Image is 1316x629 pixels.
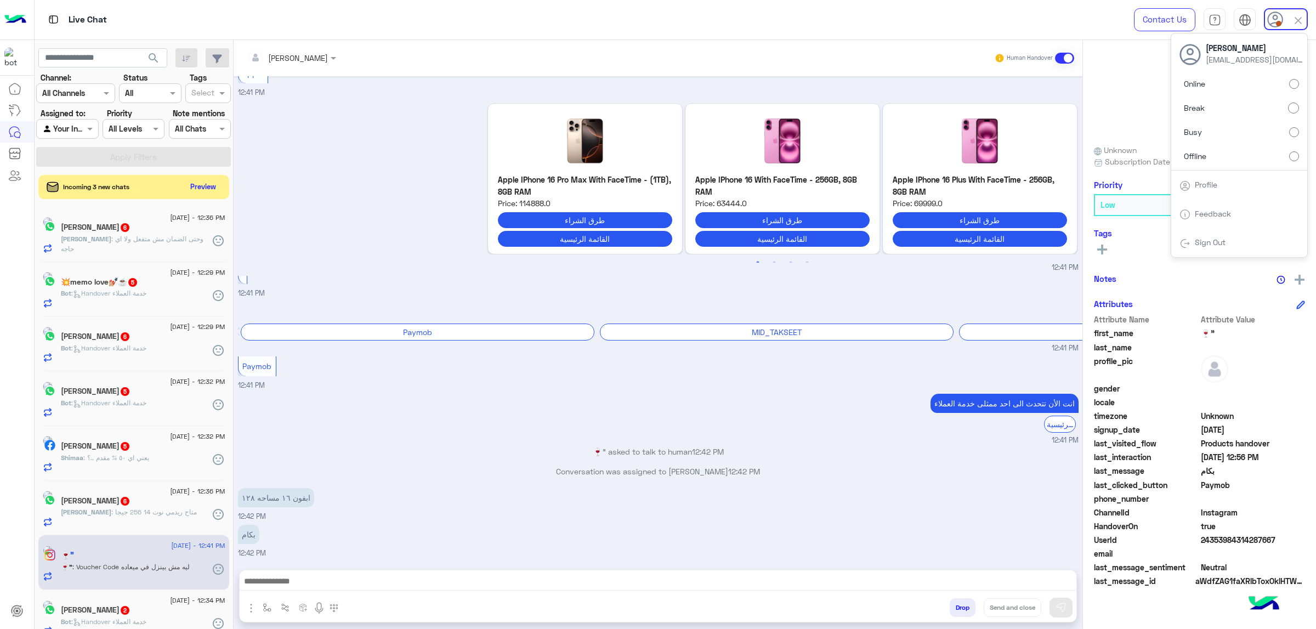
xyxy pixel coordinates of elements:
[71,399,146,407] span: : Handover خدمة العملاء
[1094,342,1199,353] span: last_name
[1289,79,1299,89] input: Online
[238,488,314,507] p: 29/8/2025, 12:42 PM
[600,324,954,341] div: MID_TAKSEET
[41,107,86,119] label: Assigned to:
[1044,416,1076,433] div: القائمة الرئيسية
[238,88,265,97] span: 12:41 PM
[1094,534,1199,546] span: UserId
[769,257,780,268] button: 2 of 2
[1209,14,1221,26] img: tab
[258,598,276,616] button: select flow
[1052,435,1079,446] span: 12:41 PM
[263,603,271,612] img: select flow
[44,495,55,506] img: WhatsApp
[893,114,1067,168] img: Apple-IPhone-16-Plus-With-FaceTime-256GB-8GB-RAM_Apple_22117_1.jpeg
[44,440,55,451] img: Facebook
[1094,575,1193,587] span: last_message_id
[238,549,266,557] span: 12:42 PM
[121,332,129,341] span: 6
[984,598,1041,617] button: Send and close
[123,72,148,83] label: Status
[893,212,1067,228] button: طرق الشراء
[1094,396,1199,408] span: locale
[498,114,672,168] img: Apple-IPhone-16-Pro-Max-With-FaceTime-1TB-8GB-RAM_Apple_21951_1.jpeg
[43,327,53,337] img: picture
[1094,299,1133,309] h6: Attributes
[498,174,672,197] p: Apple IPhone 16 Pro Max With FaceTime - (1TB), 8GB RAM
[61,332,131,341] h5: Karim Mohamed
[43,217,53,227] img: picture
[190,87,214,101] div: Select
[1277,275,1285,284] img: notes
[1201,355,1228,383] img: defaultAdmin.png
[281,603,290,612] img: Trigger scenario
[1201,438,1306,449] span: Products handover
[170,322,225,332] span: [DATE] - 12:29 PM
[959,324,1313,341] div: Contact
[61,441,131,451] h5: Shimaa Ibrahim
[121,387,129,396] span: 5
[61,563,72,571] span: 🍷"
[1201,562,1306,573] span: 0
[1094,507,1199,518] span: ChannelId
[1094,410,1199,422] span: timezone
[1295,275,1304,285] img: add
[1195,575,1305,587] span: aWdfZAG1faXRlbToxOklHTWVzc2FnZAUlEOjE3ODQxNDAyOTk5OTYyMzI5OjM0MDI4MjM2Njg0MTcxMDMwMTI0NDI1OTQ4NTI...
[1201,493,1306,505] span: null
[802,257,813,268] button: 4 of 2
[1094,274,1116,284] h6: Notes
[43,272,53,282] img: picture
[61,454,83,462] span: Shimaa
[1094,327,1199,339] span: first_name
[245,602,258,615] img: send attachment
[238,525,259,544] p: 29/8/2025, 12:42 PM
[1134,8,1195,31] a: Contact Us
[1201,396,1306,408] span: null
[44,331,55,342] img: WhatsApp
[1094,451,1199,463] span: last_interaction
[1105,156,1200,167] span: Subscription Date : [DATE]
[190,72,207,83] label: Tags
[1056,602,1067,613] img: send message
[950,598,975,617] button: Drop
[1052,263,1079,273] span: 12:41 PM
[1179,209,1190,220] img: tab
[1201,479,1306,491] span: Paymob
[61,277,138,287] h5: 💥memo love💅🏼☕
[1206,54,1304,65] span: [EMAIL_ADDRESS][DOMAIN_NAME]
[1245,585,1283,624] img: hulul-logo.png
[893,231,1067,247] button: القائمة الرئيسية
[140,48,167,72] button: search
[4,48,24,67] img: 1403182699927242
[1201,327,1306,339] span: 🍷"
[1201,507,1306,518] span: 8
[299,603,308,612] img: create order
[330,604,338,613] img: make a call
[1239,14,1251,26] img: tab
[61,496,131,506] h5: Mahmoud Hamdy
[498,212,672,228] button: طرق الشراء
[238,466,1079,477] p: Conversation was assigned to [PERSON_NAME]
[121,497,129,506] span: 6
[242,361,271,371] span: Paymob
[61,289,71,297] span: Bot
[1201,424,1306,435] span: 2025-08-28T15:37:02.515Z
[61,235,111,243] span: [PERSON_NAME]
[1094,493,1199,505] span: phone_number
[238,381,265,389] span: 12:41 PM
[83,454,149,462] span: يعني اي ٥٠ % مقدم ..؟
[41,72,71,83] label: Channel:
[695,174,870,197] p: Apple IPhone 16 With FaceTime - 256GB, 8GB RAM
[1201,451,1306,463] span: 2025-08-29T09:56:54.5232351Z
[1094,438,1199,449] span: last_visited_flow
[72,563,190,571] span: Voucher Code ليه مش بينزل في ميعاده
[1184,126,1202,138] span: Busy
[294,598,313,616] button: create order
[44,276,55,287] img: WhatsApp
[1094,144,1137,156] span: Unknown
[170,432,225,441] span: [DATE] - 12:32 PM
[931,394,1079,413] p: 29/8/2025, 12:41 PM
[1195,237,1226,247] a: Sign Out
[43,436,53,446] img: picture
[1206,42,1304,54] span: [PERSON_NAME]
